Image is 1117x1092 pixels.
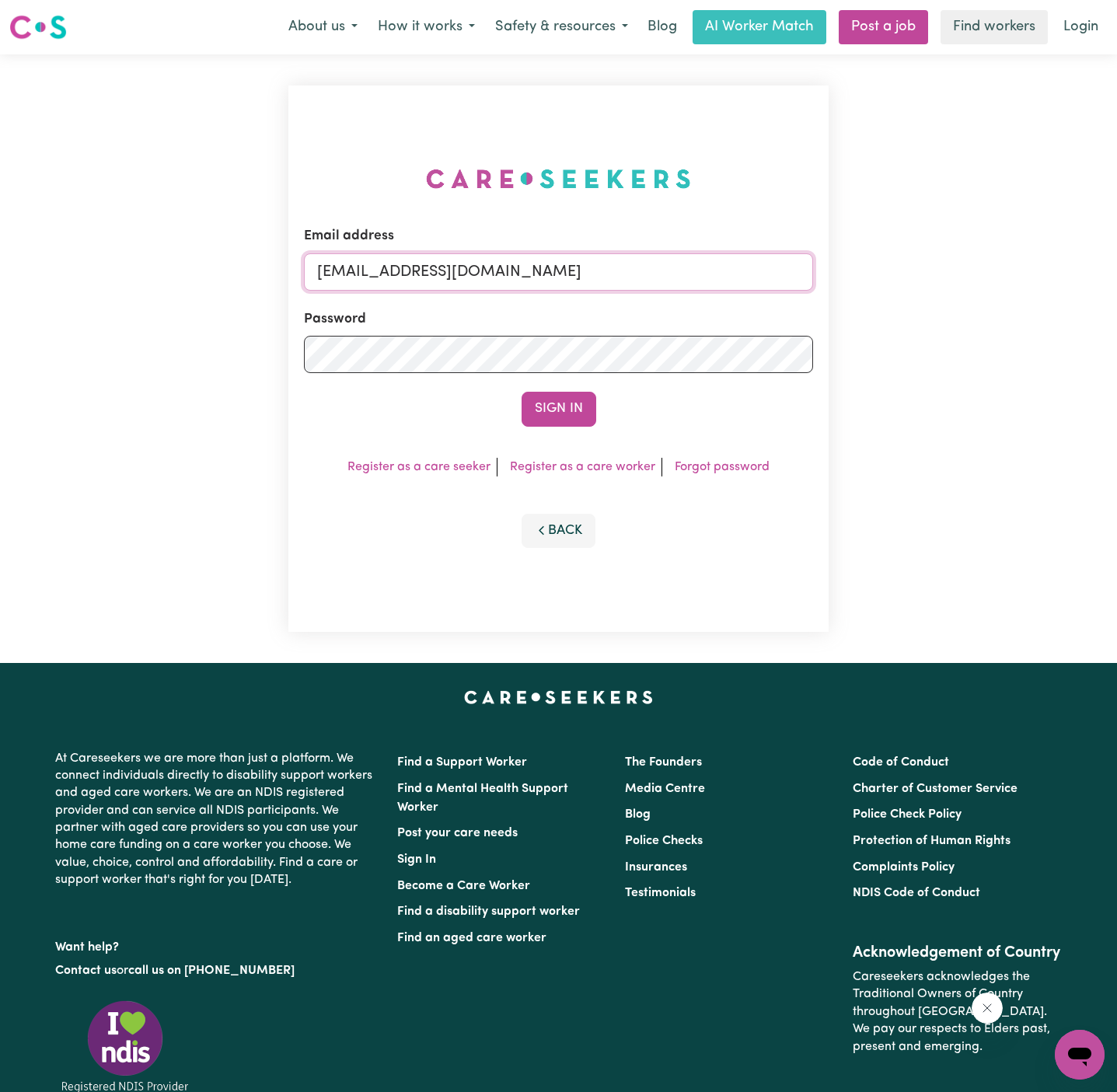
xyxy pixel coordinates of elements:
[397,783,568,814] a: Find a Mental Health Support Worker
[55,744,379,895] p: At Careseekers we are more than just a platform. We connect individuals directly to disability su...
[485,11,638,44] button: Safety & resources
[625,887,696,899] a: Testimonials
[397,756,527,769] a: Find a Support Worker
[625,861,687,874] a: Insurances
[522,392,596,426] button: Sign In
[853,861,955,874] a: Complaints Policy
[625,783,705,795] a: Media Centre
[397,932,546,944] a: Find an aged care worker
[128,965,295,977] a: call us on [PHONE_NUMBER]
[510,461,655,473] a: Register as a care worker
[368,11,485,44] button: How it works
[304,226,394,246] label: Email address
[9,11,94,23] span: Need any help?
[522,514,596,548] button: Back
[9,9,67,45] a: Careseekers logo
[397,827,518,839] a: Post your care needs
[972,993,1003,1024] iframe: Close message
[55,956,379,986] p: or
[625,835,703,847] a: Police Checks
[1054,10,1108,44] a: Login
[397,905,580,918] a: Find a disability support worker
[853,808,962,821] a: Police Check Policy
[853,887,980,899] a: NDIS Code of Conduct
[625,756,702,769] a: The Founders
[304,309,366,330] label: Password
[839,10,928,44] a: Post a job
[853,756,949,769] a: Code of Conduct
[941,10,1048,44] a: Find workers
[397,880,530,892] a: Become a Care Worker
[675,461,770,473] a: Forgot password
[853,783,1018,795] a: Charter of Customer Service
[693,10,826,44] a: AI Worker Match
[9,13,67,41] img: Careseekers logo
[464,691,653,703] a: Careseekers home page
[55,933,379,956] p: Want help?
[853,962,1062,1062] p: Careseekers acknowledges the Traditional Owners of Country throughout [GEOGRAPHIC_DATA]. We pay o...
[853,944,1062,962] h2: Acknowledgement of Country
[304,253,813,291] input: Email address
[638,10,686,44] a: Blog
[55,965,117,977] a: Contact us
[278,11,368,44] button: About us
[347,461,490,473] a: Register as a care seeker
[853,835,1011,847] a: Protection of Human Rights
[625,808,651,821] a: Blog
[1055,1030,1105,1080] iframe: Button to launch messaging window
[397,853,436,866] a: Sign In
